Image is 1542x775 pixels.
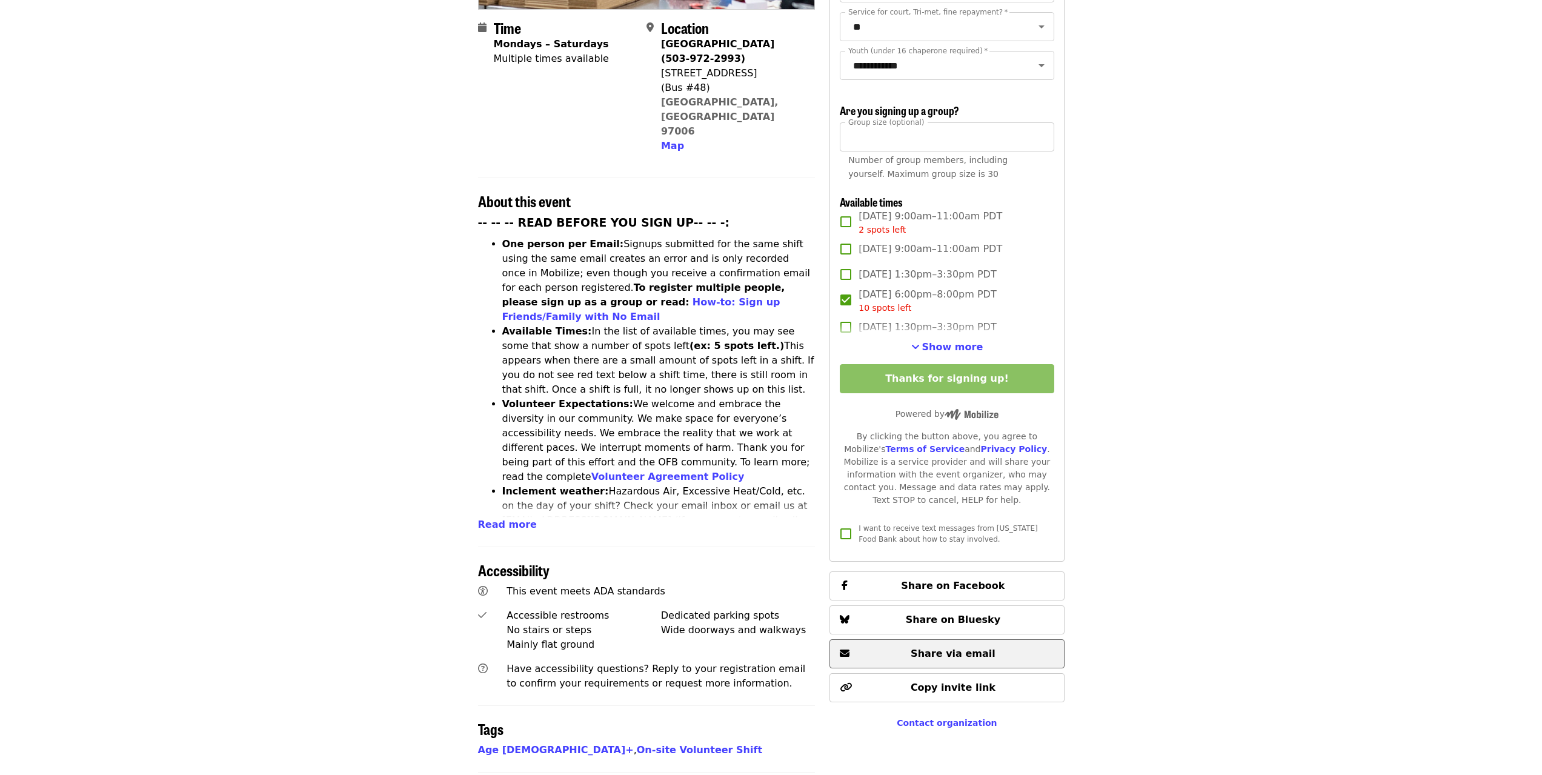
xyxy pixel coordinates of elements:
[1033,18,1050,35] button: Open
[829,571,1064,600] button: Share on Facebook
[859,225,906,234] span: 2 spots left
[478,190,571,211] span: About this event
[911,682,995,693] span: Copy invite link
[591,471,745,482] a: Volunteer Agreement Policy
[885,444,965,454] a: Terms of Service
[848,155,1008,179] span: Number of group members, including yourself. Maximum group size is 30
[945,409,999,420] img: Powered by Mobilize
[859,209,1002,236] span: [DATE] 9:00am–11:00am PDT
[661,623,816,637] div: Wide doorways and walkways
[859,303,911,313] span: 10 spots left
[502,237,816,324] li: Signups submitted for the same shift using the same email creates an error and is only recorded o...
[859,267,996,282] span: [DATE] 1:30pm–3:30pm PDT
[661,66,805,81] div: [STREET_ADDRESS]
[661,38,774,64] strong: [GEOGRAPHIC_DATA] (503-972-2993)
[502,296,780,322] a: How-to: Sign up Friends/Family with No Email
[478,663,488,674] i: question-circle icon
[502,398,634,410] strong: Volunteer Expectations:
[507,585,665,597] span: This event meets ADA standards
[502,397,816,484] li: We welcome and embrace the diversity in our community. We make space for everyone’s accessibility...
[859,242,1002,256] span: [DATE] 9:00am–11:00am PDT
[840,102,959,118] span: Are you signing up a group?
[980,444,1047,454] a: Privacy Policy
[897,718,997,728] a: Contact organization
[901,580,1005,591] span: Share on Facebook
[646,22,654,33] i: map-marker-alt icon
[637,744,762,756] a: On-site Volunteer Shift
[896,409,999,419] span: Powered by
[507,608,661,623] div: Accessible restrooms
[906,614,1001,625] span: Share on Bluesky
[829,605,1064,634] button: Share on Bluesky
[507,637,661,652] div: Mainly flat ground
[478,22,487,33] i: calendar icon
[922,341,983,353] span: Show more
[478,559,550,580] span: Accessibility
[848,8,1008,16] label: Service for court, Tri-met, fine repayment?
[494,52,609,66] div: Multiple times available
[502,282,785,308] strong: To register multiple people, please sign up as a group or read:
[502,238,624,250] strong: One person per Email:
[478,610,487,621] i: check icon
[829,673,1064,702] button: Copy invite link
[840,430,1054,507] div: By clicking the button above, you agree to Mobilize's and . Mobilize is a service provider and wi...
[859,287,996,314] span: [DATE] 6:00pm–8:00pm PDT
[690,340,784,351] strong: (ex: 5 spots left.)
[507,623,661,637] div: No stairs or steps
[848,118,924,126] span: Group size (optional)
[502,325,592,337] strong: Available Times:
[829,639,1064,668] button: Share via email
[478,744,637,756] span: ,
[502,484,816,557] li: Hazardous Air, Excessive Heat/Cold, etc. on the day of your shift? Check your email inbox or emai...
[494,38,609,50] strong: Mondays – Saturdays
[859,524,1037,544] span: I want to receive text messages from [US_STATE] Food Bank about how to stay involved.
[840,364,1054,393] button: Thanks for signing up!
[661,96,779,137] a: [GEOGRAPHIC_DATA], [GEOGRAPHIC_DATA] 97006
[502,485,609,497] strong: Inclement weather:
[859,320,996,334] span: [DATE] 1:30pm–3:30pm PDT
[911,340,983,354] button: See more timeslots
[848,47,988,55] label: Youth (under 16 chaperone required)
[494,17,521,38] span: Time
[840,122,1054,151] input: [object Object]
[502,324,816,397] li: In the list of available times, you may see some that show a number of spots left This appears wh...
[478,744,634,756] a: Age [DEMOGRAPHIC_DATA]+
[661,140,684,151] span: Map
[478,585,488,597] i: universal-access icon
[911,648,995,659] span: Share via email
[478,519,537,530] span: Read more
[661,139,684,153] button: Map
[478,718,503,739] span: Tags
[661,17,709,38] span: Location
[661,608,816,623] div: Dedicated parking spots
[478,216,730,229] strong: -- -- -- READ BEFORE YOU SIGN UP-- -- -:
[478,517,537,532] button: Read more
[1033,57,1050,74] button: Open
[840,194,903,210] span: Available times
[661,81,805,95] div: (Bus #48)
[507,663,805,689] span: Have accessibility questions? Reply to your registration email to confirm your requirements or re...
